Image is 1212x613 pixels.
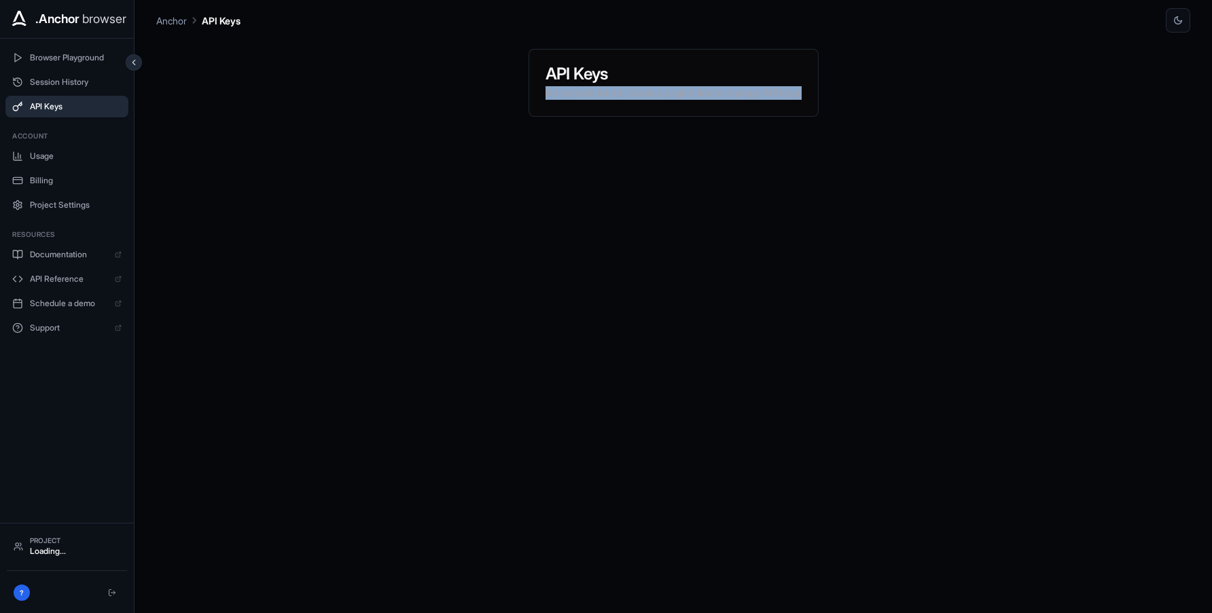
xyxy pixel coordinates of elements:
[7,530,127,562] button: ProjectLoading...
[82,10,126,29] span: browser
[35,10,79,29] span: .Anchor
[30,52,122,63] span: Browser Playground
[202,14,240,28] p: API Keys
[30,175,122,186] span: Billing
[30,200,122,210] span: Project Settings
[5,145,128,167] button: Usage
[30,274,108,284] span: API Reference
[5,293,128,314] a: Schedule a demo
[5,96,128,117] button: API Keys
[12,131,122,141] h3: Account
[5,47,128,69] button: Browser Playground
[546,66,802,82] h3: API Keys
[156,13,240,28] nav: breadcrumb
[5,170,128,191] button: Billing
[5,194,128,216] button: Project Settings
[5,71,128,93] button: Session History
[126,54,142,71] button: Collapse sidebar
[5,244,128,265] a: Documentation
[30,151,122,162] span: Usage
[30,536,120,546] div: Project
[156,14,187,28] p: Anchor
[5,268,128,290] a: API Reference
[30,322,108,333] span: Support
[20,588,24,598] span: ?
[5,317,128,339] a: Support
[12,229,122,240] h3: Resources
[30,77,122,88] span: Session History
[104,584,120,601] button: Logout
[30,249,108,260] span: Documentation
[30,546,120,557] div: Loading...
[30,101,122,112] span: API Keys
[546,86,802,100] p: No projects found. Create a project first to manage API keys.
[8,8,30,30] img: Anchor Icon
[30,298,108,309] span: Schedule a demo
